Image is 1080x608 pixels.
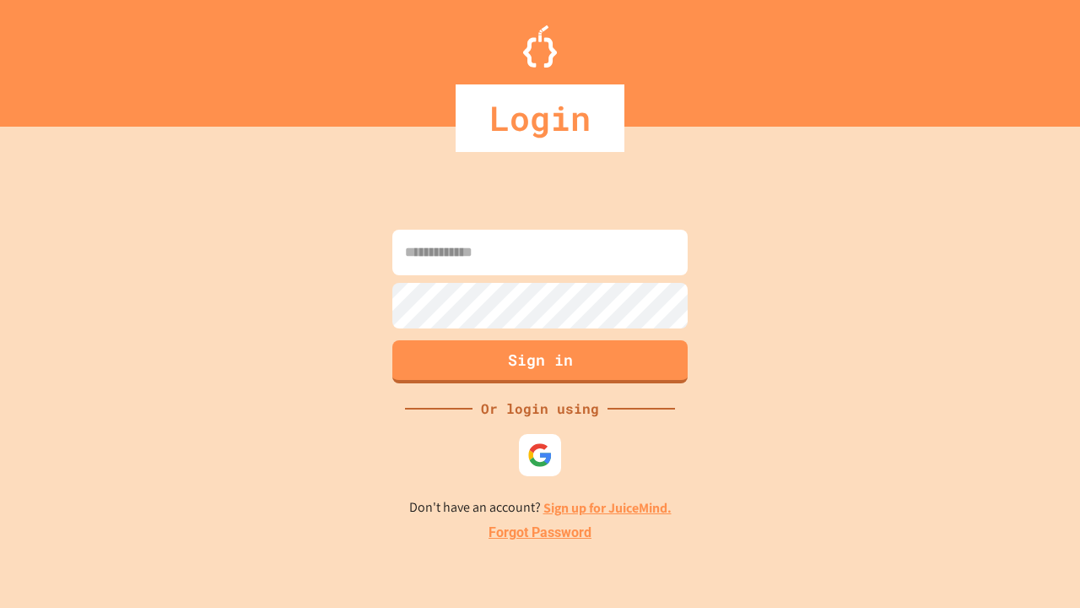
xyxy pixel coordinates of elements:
[527,442,553,468] img: google-icon.svg
[523,25,557,68] img: Logo.svg
[543,499,672,517] a: Sign up for JuiceMind.
[472,399,607,419] div: Or login using
[392,340,688,383] button: Sign in
[409,497,672,518] p: Don't have an account?
[456,84,624,152] div: Login
[489,523,591,543] a: Forgot Password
